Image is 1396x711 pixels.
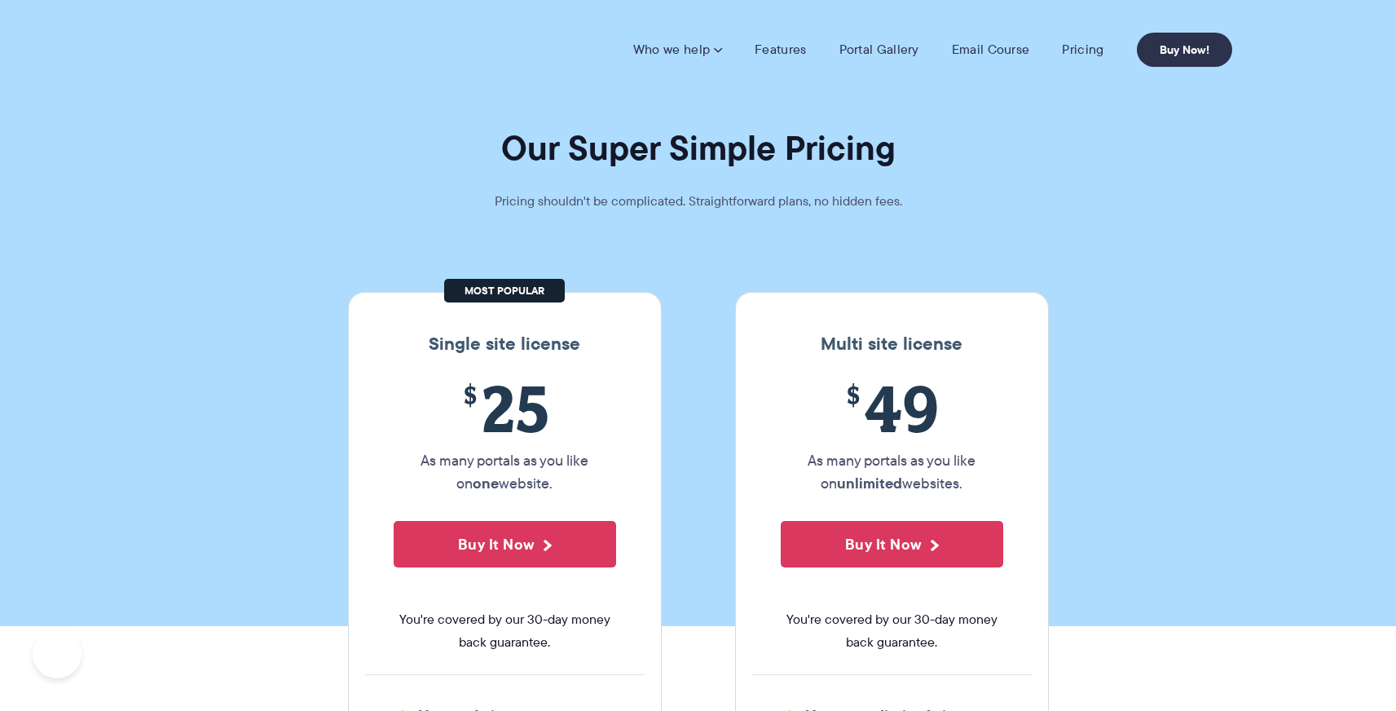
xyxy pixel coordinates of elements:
span: 49 [781,371,1003,445]
button: Buy It Now [781,521,1003,567]
p: As many portals as you like on website. [394,449,616,495]
a: Pricing [1062,42,1103,58]
a: Portal Gallery [839,42,919,58]
strong: unlimited [837,472,902,494]
h3: Multi site license [752,333,1032,355]
p: As many portals as you like on websites. [781,449,1003,495]
span: You're covered by our 30-day money back guarantee. [781,608,1003,654]
button: Buy It Now [394,521,616,567]
a: Buy Now! [1137,33,1232,67]
h3: Single site license [365,333,645,355]
a: Who we help [633,42,722,58]
p: Pricing shouldn't be complicated. Straightforward plans, no hidden fees. [454,190,943,213]
strong: one [473,472,499,494]
span: You're covered by our 30-day money back guarantee. [394,608,616,654]
a: Email Course [952,42,1030,58]
a: Features [755,42,806,58]
span: 25 [394,371,616,445]
iframe: Toggle Customer Support [33,629,81,678]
